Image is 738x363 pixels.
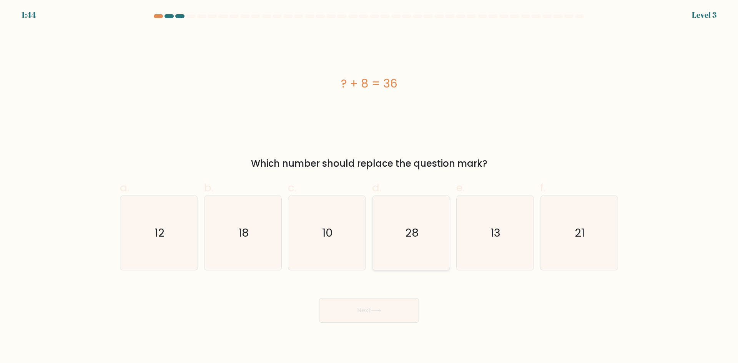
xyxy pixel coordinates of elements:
text: 13 [491,225,501,240]
div: ? + 8 = 36 [120,75,618,92]
text: 10 [322,225,333,240]
span: c. [288,180,296,195]
text: 12 [155,225,165,240]
div: Level 3 [692,9,716,21]
text: 18 [238,225,249,240]
button: Next [319,298,419,323]
span: b. [204,180,213,195]
span: f. [540,180,545,195]
text: 21 [575,225,585,240]
div: 1:44 [22,9,36,21]
span: e. [456,180,465,195]
span: d. [372,180,381,195]
div: Which number should replace the question mark? [125,157,613,171]
text: 28 [405,225,419,240]
span: a. [120,180,129,195]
